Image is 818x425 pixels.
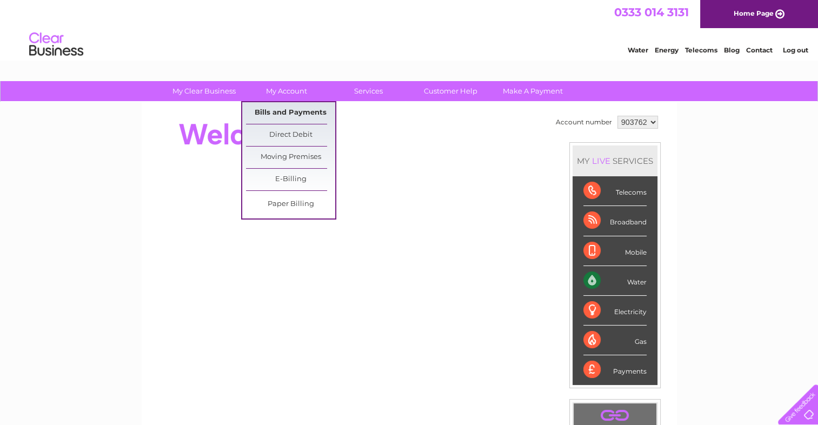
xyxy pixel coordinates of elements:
[29,28,84,61] img: logo.png
[576,406,654,425] a: .
[583,266,647,296] div: Water
[583,355,647,384] div: Payments
[159,81,249,101] a: My Clear Business
[590,156,613,166] div: LIVE
[246,147,335,168] a: Moving Premises
[685,46,717,54] a: Telecoms
[782,46,808,54] a: Log out
[324,81,413,101] a: Services
[246,124,335,146] a: Direct Debit
[583,326,647,355] div: Gas
[724,46,740,54] a: Blog
[573,145,657,176] div: MY SERVICES
[583,296,647,326] div: Electricity
[242,81,331,101] a: My Account
[246,102,335,124] a: Bills and Payments
[406,81,495,101] a: Customer Help
[614,5,689,19] a: 0333 014 3131
[553,113,615,131] td: Account number
[628,46,648,54] a: Water
[154,6,665,52] div: Clear Business is a trading name of Verastar Limited (registered in [GEOGRAPHIC_DATA] No. 3667643...
[246,194,335,215] a: Paper Billing
[746,46,773,54] a: Contact
[246,169,335,190] a: E-Billing
[583,176,647,206] div: Telecoms
[583,236,647,266] div: Mobile
[655,46,679,54] a: Energy
[488,81,577,101] a: Make A Payment
[583,206,647,236] div: Broadband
